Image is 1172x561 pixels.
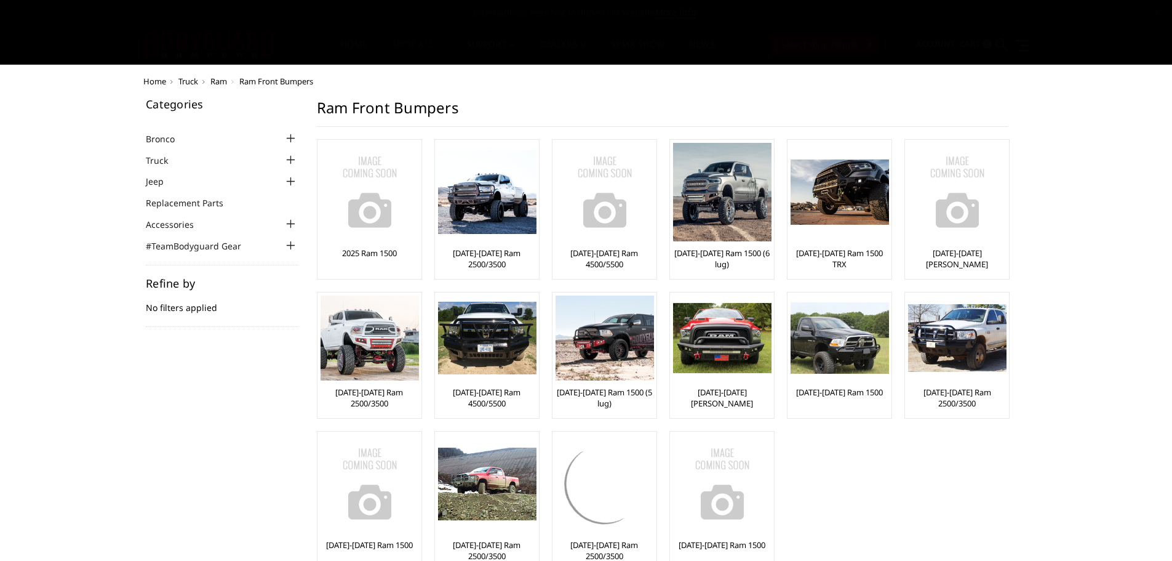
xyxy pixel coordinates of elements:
[143,31,276,57] img: BODYGUARD BUMPERS
[791,248,888,270] a: [DATE]-[DATE] Ram 1500 TRX
[908,143,1007,241] img: No Image
[867,38,872,50] span: ▾
[178,76,198,87] a: Truck
[321,387,418,409] a: [DATE]-[DATE] Ram 2500/3500
[326,539,413,551] a: [DATE]-[DATE] Ram 1500
[556,248,653,270] a: [DATE]-[DATE] Ram 4500/5500
[655,6,696,18] a: More Info
[342,248,397,259] a: 2025 Ram 1500
[143,76,166,87] a: Home
[146,196,239,209] a: Replacement Parts
[673,248,771,270] a: [DATE]-[DATE] Ram 1500 (6 lug)
[146,218,209,231] a: Accessories
[556,387,653,409] a: [DATE]-[DATE] Ram 1500 (5 lug)
[393,40,442,64] a: shop all
[146,175,179,188] a: Jeep
[916,38,955,49] span: Account
[321,143,419,241] img: No Image
[321,435,419,533] img: No Image
[673,387,771,409] a: [DATE]-[DATE] [PERSON_NAME]
[467,40,516,64] a: Support
[611,40,664,64] a: SEMA Show
[960,38,981,49] span: Cart
[673,435,771,533] a: No Image
[540,40,587,64] a: Dealers
[146,278,298,289] h5: Refine by
[908,143,1006,241] a: No Image
[908,387,1006,409] a: [DATE]-[DATE] Ram 2500/3500
[689,40,714,64] a: News
[438,387,536,409] a: [DATE]-[DATE] Ram 4500/5500
[960,28,992,61] a: Cart 0
[146,99,298,110] h5: Categories
[146,132,190,145] a: Bronco
[673,435,771,533] img: No Image
[908,248,1006,270] a: [DATE]-[DATE] [PERSON_NAME]
[317,99,1008,127] h1: Ram Front Bumpers
[321,143,418,241] a: No Image
[796,387,883,398] a: [DATE]-[DATE] Ram 1500
[239,76,313,87] span: Ram Front Bumpers
[341,40,367,64] a: Home
[781,38,859,51] span: Select Your Vehicle
[146,154,183,167] a: Truck
[556,143,654,241] img: No Image
[438,248,536,270] a: [DATE]-[DATE] Ram 2500/3500
[146,240,257,252] a: #TeamBodyguard Gear
[916,28,955,61] a: Account
[983,39,992,49] span: 0
[210,76,227,87] a: Ram
[146,278,298,327] div: No filters applied
[321,435,418,533] a: No Image
[770,33,879,55] button: Select Your Vehicle
[679,539,765,551] a: [DATE]-[DATE] Ram 1500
